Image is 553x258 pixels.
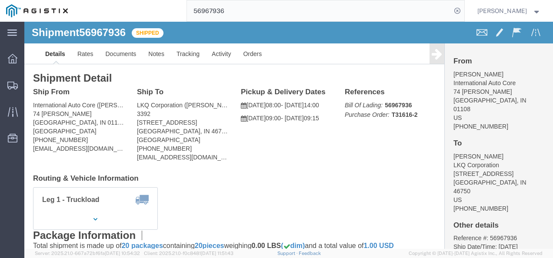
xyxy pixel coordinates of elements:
span: Server: 2025.21.0-667a72bf6fa [35,251,140,256]
a: Support [277,251,299,256]
span: Nathan Seeley [477,6,527,16]
input: Search for shipment number, reference number [187,0,451,21]
iframe: FS Legacy Container [24,22,553,249]
span: [DATE] 10:54:32 [105,251,140,256]
span: Client: 2025.21.0-f0c8481 [144,251,233,256]
img: logo [6,4,68,17]
button: [PERSON_NAME] [477,6,541,16]
span: [DATE] 11:51:43 [201,251,233,256]
span: Copyright © [DATE]-[DATE] Agistix Inc., All Rights Reserved [409,250,543,257]
a: Feedback [299,251,321,256]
